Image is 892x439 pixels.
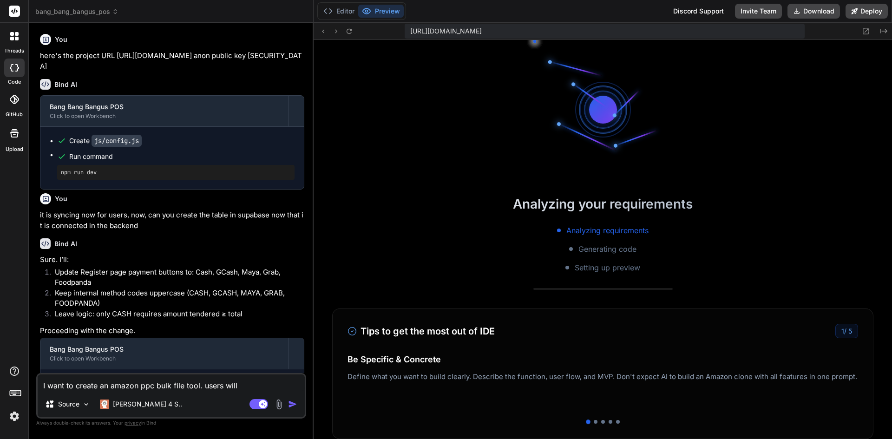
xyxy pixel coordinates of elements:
span: Setting up preview [575,262,640,273]
button: Deploy [846,4,888,19]
li: Keep internal method codes uppercase (CASH, GCASH, MAYA, GRAB, FOODPANDA) [47,288,304,309]
h3: Tips to get the most out of IDE [348,324,495,338]
div: Click to open Workbench [50,355,279,362]
code: js/config.js [92,135,142,147]
span: Run command [69,152,295,161]
div: Create [69,136,142,145]
span: privacy [125,420,141,426]
img: Pick Models [82,400,90,408]
label: code [8,78,21,86]
span: 1 [841,327,844,335]
div: Bang Bang Bangus POS [50,345,279,354]
button: Bang Bang Bangus POSClick to open Workbench [40,338,289,369]
div: Click to open Workbench [50,112,279,120]
h6: You [55,35,67,44]
p: [PERSON_NAME] 4 S.. [113,400,182,409]
p: Always double-check its answers. Your in Bind [36,419,306,427]
label: GitHub [6,111,23,118]
h6: Bind AI [54,80,77,89]
p: here's the project URL [URL][DOMAIN_NAME] anon public key [SECURITY_DATA] [40,51,304,72]
img: Claude 4 Sonnet [100,400,109,409]
span: bang_bang_bangus_pos [35,7,118,16]
p: it is syncing now for users, now, can you create the table in supabase now that it is connected i... [40,210,304,231]
div: Bang Bang Bangus POS [50,102,279,111]
span: Analyzing requirements [566,225,649,236]
button: Preview [358,5,404,18]
img: attachment [274,399,284,410]
label: threads [4,47,24,55]
span: Generating code [578,243,636,255]
button: Download [787,4,840,19]
div: Discord Support [668,4,729,19]
p: Sure. I’ll: [40,255,304,265]
label: Upload [6,145,23,153]
h2: Analyzing your requirements [314,194,892,214]
h6: You [55,194,67,203]
p: Source [58,400,79,409]
img: icon [288,400,297,409]
h4: Be Specific & Concrete [348,353,858,366]
div: / [835,324,858,338]
p: Proceeding with the change. [40,326,304,336]
h6: Bind AI [54,239,77,249]
li: Update Register page payment buttons to: Cash, GCash, Maya, Grab, Foodpanda [47,267,304,288]
li: Leave logic: only CASH requires amount tendered ≥ total [47,309,304,322]
button: Bang Bang Bangus POSClick to open Workbench [40,96,289,126]
textarea: I want to create an amazon ppc bulk file tool. users will [38,374,305,391]
button: Editor [320,5,358,18]
span: 5 [848,327,852,335]
img: settings [7,408,22,424]
button: Invite Team [735,4,782,19]
pre: npm run dev [61,169,291,176]
span: [URL][DOMAIN_NAME] [410,26,482,36]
